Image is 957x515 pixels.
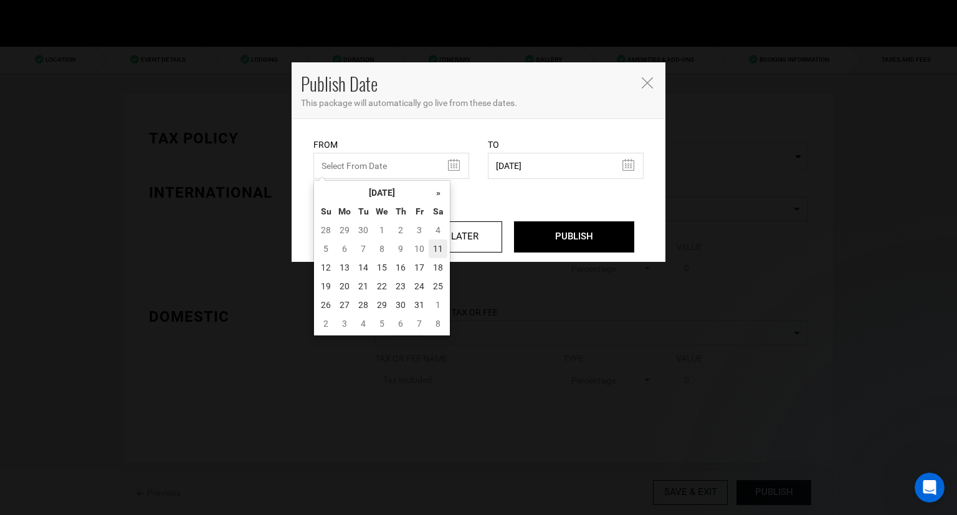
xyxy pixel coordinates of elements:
td: 22 [373,277,391,296]
td: 9 [391,239,410,258]
input: PUBLISH [514,221,634,253]
td: 10 [410,239,429,258]
td: 15 [373,258,391,277]
td: 4 [354,314,373,333]
input: Select From Date [313,153,469,179]
td: 2 [391,221,410,239]
td: 23 [391,277,410,296]
td: 13 [335,258,354,277]
td: 30 [391,296,410,314]
td: 5 [317,239,335,258]
h4: Publish Date [301,72,631,97]
td: 12 [317,258,335,277]
td: 20 [335,277,354,296]
p: This package will automatically go live from these dates. [301,97,656,109]
td: 31 [410,296,429,314]
td: 1 [373,221,391,239]
td: 25 [429,277,447,296]
td: 1 [429,296,447,314]
td: 26 [317,296,335,314]
td: 14 [354,258,373,277]
td: 19 [317,277,335,296]
th: Sa [429,202,447,221]
td: 3 [410,221,429,239]
td: 24 [410,277,429,296]
th: Mo [335,202,354,221]
label: To [488,138,499,151]
th: Fr [410,202,429,221]
th: » [429,183,447,202]
td: 2 [317,314,335,333]
th: Su [317,202,335,221]
iframe: Intercom live chat [915,473,945,503]
button: Close [640,75,653,89]
td: 3 [335,314,354,333]
td: 7 [410,314,429,333]
td: 29 [373,296,391,314]
th: Tu [354,202,373,221]
td: 28 [354,296,373,314]
td: 29 [335,221,354,239]
label: From [313,138,338,151]
td: 11 [429,239,447,258]
td: 17 [410,258,429,277]
td: 27 [335,296,354,314]
th: We [373,202,391,221]
td: 7 [354,239,373,258]
td: 6 [391,314,410,333]
td: 6 [335,239,354,258]
td: 8 [429,314,447,333]
th: [DATE] [335,183,429,202]
td: 30 [354,221,373,239]
td: 28 [317,221,335,239]
input: Select End Date [488,153,644,179]
td: 18 [429,258,447,277]
td: 8 [373,239,391,258]
td: 21 [354,277,373,296]
td: 16 [391,258,410,277]
td: 5 [373,314,391,333]
td: 4 [429,221,447,239]
th: Th [391,202,410,221]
